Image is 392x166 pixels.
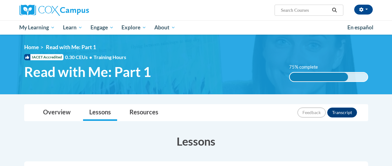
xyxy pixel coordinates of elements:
[15,20,59,35] a: My Learning
[20,5,131,16] a: Cox Campus
[46,44,96,50] span: Read with Me: Part 1
[20,5,89,16] img: Cox Campus
[280,6,330,14] input: Search Courses
[343,21,377,34] a: En español
[24,64,151,80] span: Read with Me: Part 1
[121,24,146,31] span: Explore
[330,6,339,14] button: Search
[37,104,77,121] a: Overview
[19,24,55,31] span: My Learning
[65,54,94,61] span: 0.30 CEUs
[59,20,86,35] a: Learn
[63,24,82,31] span: Learn
[117,20,150,35] a: Explore
[297,108,326,117] button: Feedback
[86,20,118,35] a: Engage
[354,5,373,15] button: Account Settings
[290,73,348,81] div: 75% complete
[94,54,126,60] span: Training Hours
[150,20,179,35] a: About
[123,104,165,121] a: Resources
[289,64,325,70] label: 75% complete
[83,104,117,121] a: Lessons
[24,44,39,50] a: Home
[24,54,64,60] span: IACET Accredited
[154,24,175,31] span: About
[89,54,92,60] span: •
[24,134,368,149] h3: Lessons
[347,24,373,31] span: En español
[15,20,377,35] div: Main menu
[327,108,357,117] button: Transcript
[90,24,114,31] span: Engage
